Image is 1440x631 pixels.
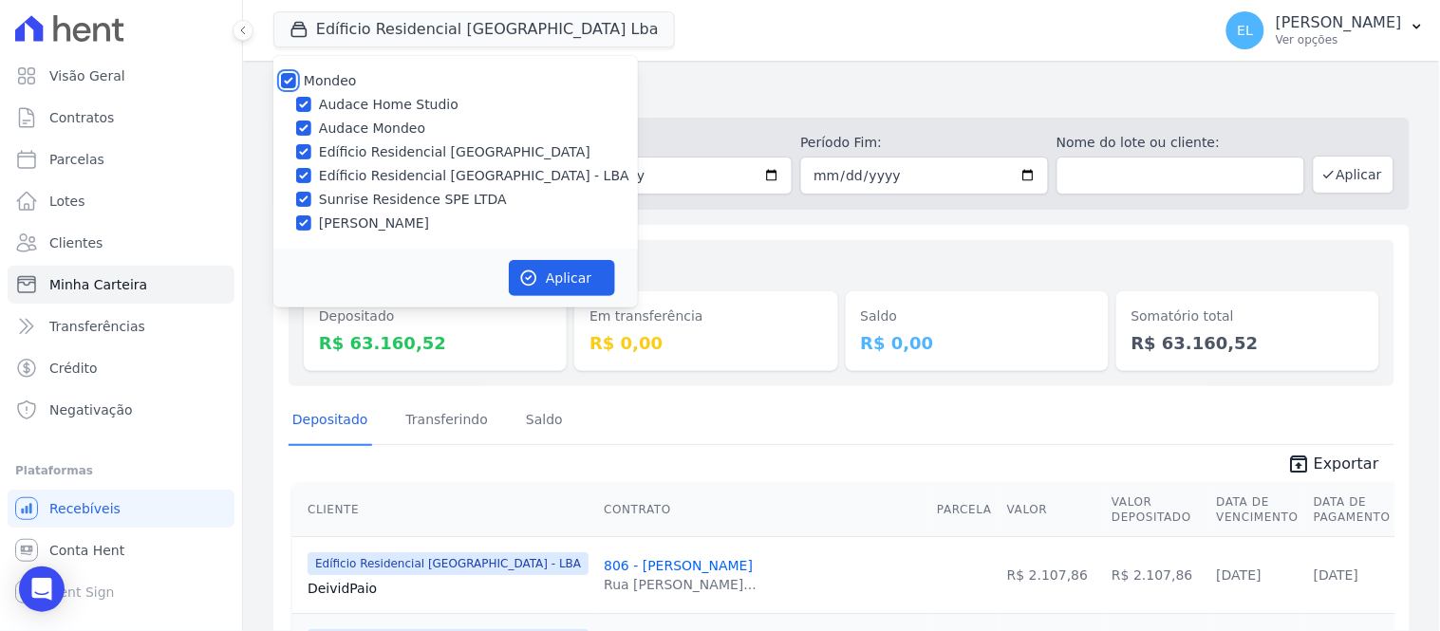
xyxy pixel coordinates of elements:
[319,330,552,356] dd: R$ 63.160,52
[1314,567,1358,583] a: [DATE]
[319,190,507,210] label: Sunrise Residence SPE LTDA
[319,166,629,186] label: Edíficio Residencial [GEOGRAPHIC_DATA] - LBA
[8,182,234,220] a: Lotes
[522,397,567,446] a: Saldo
[8,307,234,345] a: Transferências
[1057,133,1305,153] label: Nome do lote ou cliente:
[19,566,65,612] div: Open Intercom Messenger
[589,306,822,326] dt: Em transferência
[8,57,234,95] a: Visão Geral
[1314,453,1379,475] span: Exportar
[273,76,1410,110] h2: Minha Carteira
[604,575,757,594] div: Rua [PERSON_NAME]...
[319,213,429,233] label: [PERSON_NAME]
[1217,567,1262,583] a: [DATE]
[49,541,124,560] span: Conta Hent
[49,400,133,419] span: Negativação
[604,558,753,573] a: 806 - [PERSON_NAME]
[8,266,234,304] a: Minha Carteira
[49,499,121,518] span: Recebíveis
[545,133,794,153] label: Período Inicío:
[589,330,822,356] dd: R$ 0,00
[509,260,615,296] button: Aplicar
[15,459,227,482] div: Plataformas
[1272,453,1394,479] a: unarchive Exportar
[8,391,234,429] a: Negativação
[861,330,1094,356] dd: R$ 0,00
[8,349,234,387] a: Crédito
[319,95,458,115] label: Audace Home Studio
[861,306,1094,326] dt: Saldo
[289,397,372,446] a: Depositado
[49,108,114,127] span: Contratos
[49,275,147,294] span: Minha Carteira
[308,579,589,598] a: DeividPaio
[49,66,125,85] span: Visão Geral
[49,233,103,252] span: Clientes
[308,552,589,575] span: Edíficio Residencial [GEOGRAPHIC_DATA] - LBA
[49,192,85,211] span: Lotes
[1211,4,1440,57] button: EL [PERSON_NAME] Ver opções
[929,483,1000,537] th: Parcela
[49,150,104,169] span: Parcelas
[1313,156,1394,194] button: Aplicar
[49,359,98,378] span: Crédito
[49,317,145,336] span: Transferências
[1276,32,1402,47] p: Ver opções
[273,11,675,47] button: Edíficio Residencial [GEOGRAPHIC_DATA] Lba
[319,119,425,139] label: Audace Mondeo
[8,140,234,178] a: Parcelas
[1104,483,1208,537] th: Valor Depositado
[800,133,1049,153] label: Período Fim:
[1238,24,1254,37] span: EL
[8,490,234,528] a: Recebíveis
[8,531,234,569] a: Conta Hent
[1276,13,1402,32] p: [PERSON_NAME]
[1287,453,1310,475] i: unarchive
[292,483,596,537] th: Cliente
[1131,330,1364,356] dd: R$ 63.160,52
[319,306,552,326] dt: Depositado
[8,99,234,137] a: Contratos
[319,142,590,162] label: Edíficio Residencial [GEOGRAPHIC_DATA]
[8,224,234,262] a: Clientes
[1209,483,1306,537] th: Data de Vencimento
[596,483,929,537] th: Contrato
[1131,306,1364,326] dt: Somatório total
[304,73,357,88] label: Mondeo
[1104,536,1208,613] td: R$ 2.107,86
[1000,536,1104,613] td: R$ 2.107,86
[402,397,493,446] a: Transferindo
[1000,483,1104,537] th: Valor
[1306,483,1398,537] th: Data de Pagamento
